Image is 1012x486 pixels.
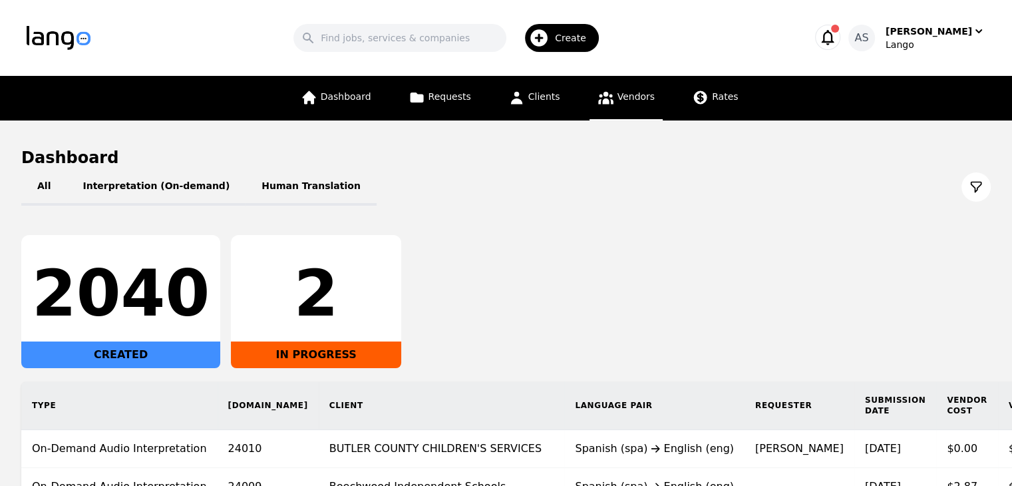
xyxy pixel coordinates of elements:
td: 24010 [218,430,319,468]
span: Requests [428,91,471,102]
div: 2 [242,262,391,326]
a: Clients [500,76,568,121]
a: Requests [401,76,479,121]
a: Dashboard [293,76,379,121]
span: Dashboard [321,91,371,102]
button: Interpretation (On-demand) [67,168,246,206]
th: Vendor Cost [936,381,998,430]
div: 2040 [32,262,210,326]
div: IN PROGRESS [231,342,401,368]
th: Submission Date [854,381,936,430]
input: Find jobs, services & companies [293,24,506,52]
span: Vendors [617,91,655,102]
span: Create [555,31,595,45]
td: $0.00 [936,430,998,468]
button: Create [506,19,607,57]
div: [PERSON_NAME] [886,25,972,38]
td: [PERSON_NAME] [745,430,854,468]
div: CREATED [21,342,220,368]
div: Spanish (spa) English (eng) [575,441,734,457]
th: Client [319,381,565,430]
div: Lango [886,38,985,51]
button: AS[PERSON_NAME]Lango [848,25,985,51]
button: Filter [961,172,991,202]
th: Requester [745,381,854,430]
button: All [21,168,67,206]
a: Vendors [590,76,663,121]
td: BUTLER COUNTY CHILDREN'S SERVICES [319,430,565,468]
td: On-Demand Audio Interpretation [21,430,218,468]
button: Human Translation [246,168,377,206]
span: Rates [712,91,738,102]
span: Clients [528,91,560,102]
th: [DOMAIN_NAME] [218,381,319,430]
span: AS [854,30,868,46]
th: Language Pair [564,381,745,430]
th: Type [21,381,218,430]
time: [DATE] [865,442,901,455]
a: Rates [684,76,746,121]
img: Logo [27,26,90,50]
h1: Dashboard [21,147,991,168]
